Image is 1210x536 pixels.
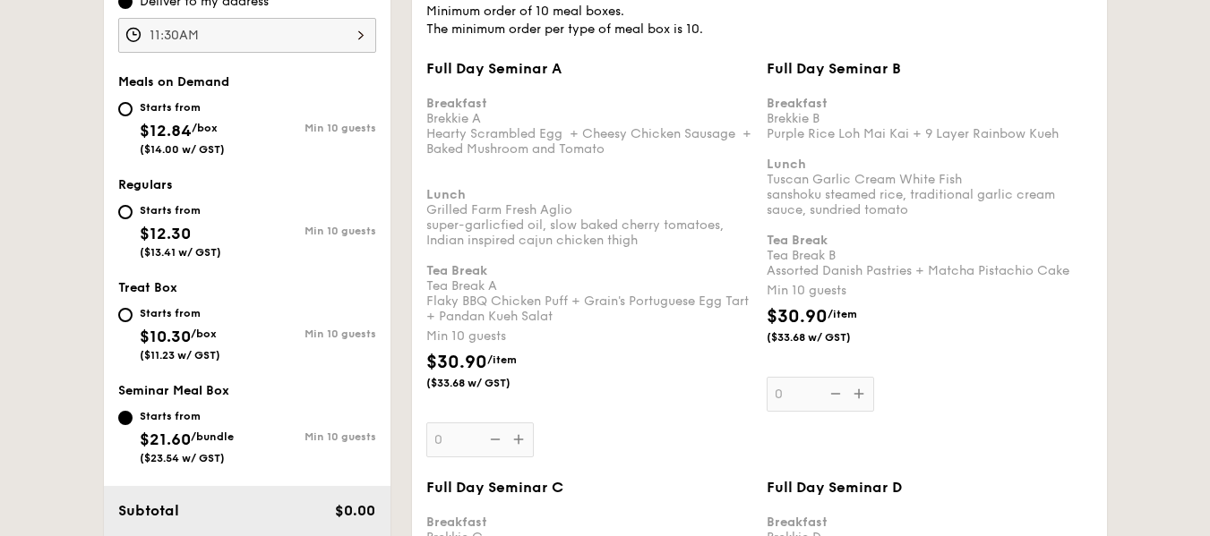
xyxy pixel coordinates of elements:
[767,60,901,77] span: Full Day Seminar B
[140,224,191,243] span: $12.30
[247,328,376,340] div: Min 10 guests
[767,306,828,328] span: $30.90
[426,515,487,530] b: Breakfast
[426,60,562,77] span: Full Day Seminar A
[118,102,133,116] input: Starts from$12.84/box($14.00 w/ GST)Min 10 guests
[247,225,376,237] div: Min 10 guests
[140,349,220,362] span: ($11.23 w/ GST)
[426,352,487,373] span: $30.90
[426,96,487,111] b: Breakfast
[118,383,229,398] span: Seminar Meal Box
[140,430,191,449] span: $21.60
[140,100,225,115] div: Starts from
[140,327,191,346] span: $10.30
[140,143,225,156] span: ($14.00 w/ GST)
[140,306,220,320] div: Starts from
[118,74,229,89] span: Meals on Demand
[487,353,517,366] span: /item
[335,502,375,519] span: $0.00
[767,515,828,530] b: Breakfast
[767,157,806,172] b: Lunch
[426,263,487,278] b: Tea Break
[140,246,221,259] span: ($13.41 w/ GST)
[118,308,133,322] input: Starts from$10.30/box($11.23 w/ GST)Min 10 guests
[192,122,218,134] span: /box
[767,96,828,111] b: Breakfast
[426,479,563,496] span: Full Day Seminar C
[767,330,888,345] span: ($33.68 w/ GST)
[118,177,173,192] span: Regulars
[118,205,133,219] input: Starts from$12.30($13.41 w/ GST)Min 10 guests
[767,233,828,248] b: Tea Break
[426,328,752,345] div: Min 10 guests
[140,121,192,140] span: $12.84
[426,81,752,324] div: Brekkie A Hearty Scrambled Egg + Cheesy Chicken Sausage + Baked Mushroom and Tomato Grilled Farm ...
[191,328,217,340] span: /box
[191,430,234,443] span: /bundle
[140,409,234,423] div: Starts from
[118,280,177,295] span: Treat Box
[426,376,548,390] span: ($33.68 w/ GST)
[426,187,466,202] b: Lunch
[828,308,857,320] span: /item
[118,502,179,519] span: Subtotal
[247,122,376,134] div: Min 10 guests
[118,411,133,425] input: Starts from$21.60/bundle($23.54 w/ GST)Min 10 guests
[767,479,902,496] span: Full Day Seminar D
[767,81,1093,278] div: Brekkie B Purple Rice Loh Mai Kai + 9 Layer Rainbow Kueh Tuscan Garlic Cream White Fish sanshoku ...
[118,18,376,53] input: Event time
[767,282,1093,300] div: Min 10 guests
[247,430,376,443] div: Min 10 guests
[140,203,221,217] div: Starts from
[140,452,225,464] span: ($23.54 w/ GST)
